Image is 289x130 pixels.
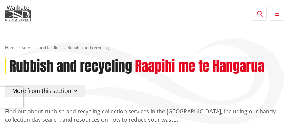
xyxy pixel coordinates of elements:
[135,58,264,74] h2: Raapihi me te Hangarua
[10,58,132,74] h1: Rubbish and recycling
[5,107,284,124] p: Find out about rubbish and recycling collection services in the [GEOGRAPHIC_DATA], including our ...
[5,45,17,51] a: Home
[12,87,71,95] span: More from this section
[5,45,284,51] nav: breadcrumb
[68,45,109,51] span: Rubbish and recycling
[22,45,63,51] a: Services and facilities
[5,85,85,97] button: More from this section
[5,5,31,22] img: Waikato District Council - Te Kaunihera aa Takiwaa o Waikato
